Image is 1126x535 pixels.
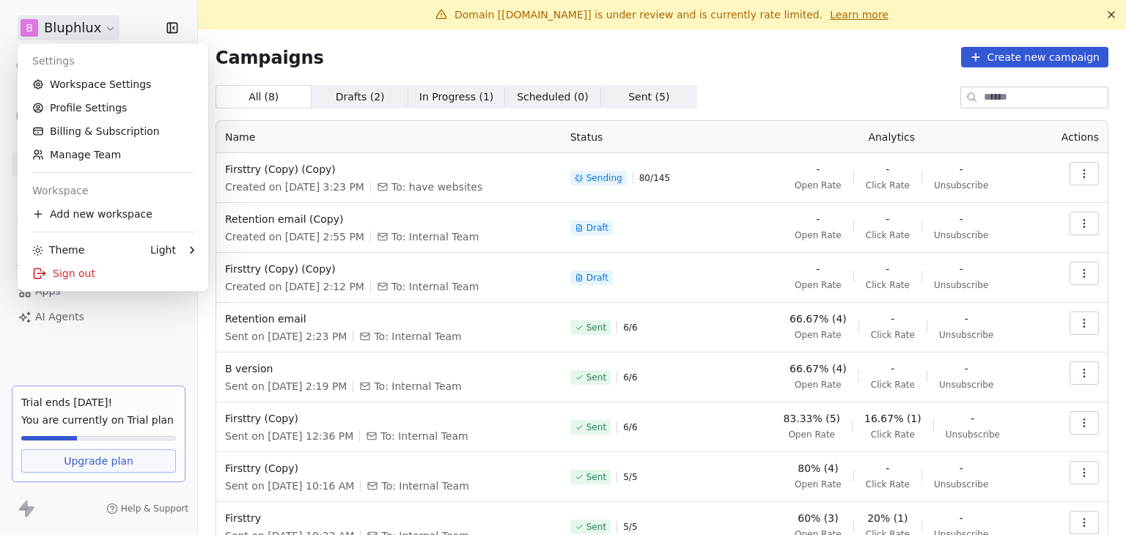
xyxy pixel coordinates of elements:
div: Theme [32,243,84,257]
a: Manage Team [23,143,202,166]
div: Workspace [23,179,202,202]
div: Add new workspace [23,202,202,226]
div: Sign out [23,262,202,285]
a: Profile Settings [23,96,202,119]
div: Light [150,243,176,257]
a: Billing & Subscription [23,119,202,143]
div: Settings [23,49,202,73]
a: Workspace Settings [23,73,202,96]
